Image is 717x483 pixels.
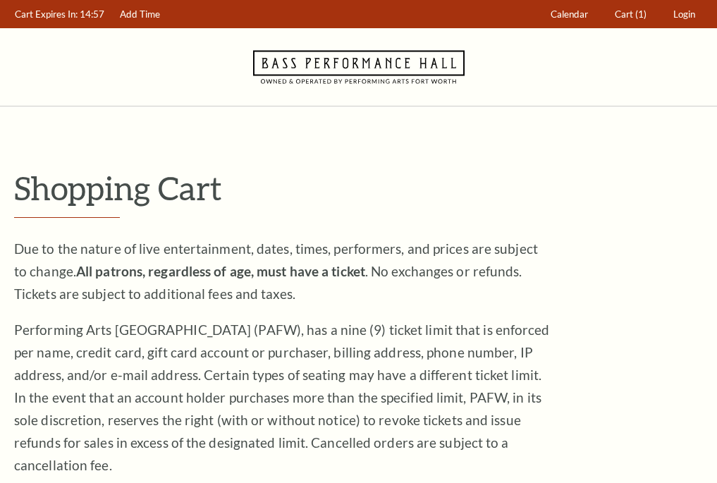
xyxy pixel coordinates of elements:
[14,319,550,477] p: Performing Arts [GEOGRAPHIC_DATA] (PAFW), has a nine (9) ticket limit that is enforced per name, ...
[551,8,588,20] span: Calendar
[76,263,365,279] strong: All patrons, regardless of age, must have a ticket
[667,1,702,28] a: Login
[15,8,78,20] span: Cart Expires In:
[673,8,695,20] span: Login
[608,1,654,28] a: Cart (1)
[635,8,646,20] span: (1)
[114,1,167,28] a: Add Time
[80,8,104,20] span: 14:57
[14,170,703,206] p: Shopping Cart
[14,240,538,302] span: Due to the nature of live entertainment, dates, times, performers, and prices are subject to chan...
[544,1,595,28] a: Calendar
[615,8,633,20] span: Cart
